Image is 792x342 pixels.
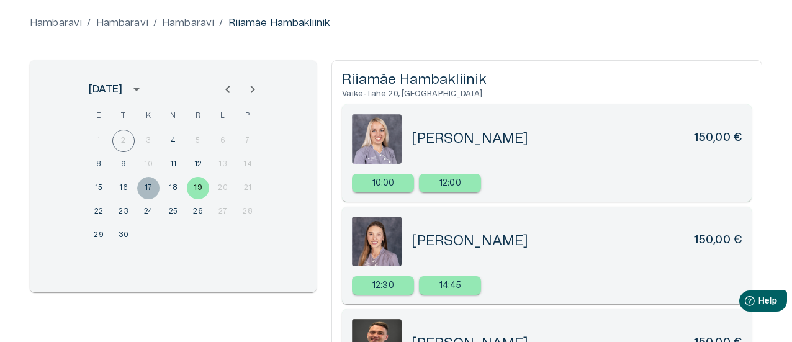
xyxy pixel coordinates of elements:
[352,276,414,295] a: Select new timeslot for rescheduling
[228,16,330,30] p: Riiamäe Hambakliinik
[137,200,160,223] button: 24
[439,177,461,190] p: 12:00
[112,104,135,128] span: teisipäev
[412,130,528,148] h5: [PERSON_NAME]
[112,177,135,199] button: 16
[88,224,110,246] button: 29
[88,104,110,128] span: esmaspäev
[137,104,160,128] span: kolmapäev
[162,177,184,199] button: 18
[693,232,742,250] h6: 150,00 €
[187,200,209,223] button: 26
[112,200,135,223] button: 23
[89,82,122,97] div: [DATE]
[96,16,148,30] a: Hambaravi
[153,16,157,30] p: /
[137,177,160,199] button: 17
[372,279,394,292] p: 12:30
[240,77,265,102] button: Next month
[30,16,82,30] a: Hambaravi
[187,153,209,176] button: 12
[342,89,752,99] h6: Väike-Tähe 20, [GEOGRAPHIC_DATA]
[372,177,395,190] p: 10:00
[162,16,214,30] a: Hambaravi
[419,276,481,295] div: 14:45
[342,71,752,89] h5: Riiamäe Hambakliinik
[412,232,528,250] h5: [PERSON_NAME]
[162,104,184,128] span: neljapäev
[352,217,402,266] img: 80.png
[88,177,110,199] button: 15
[352,174,414,192] div: 10:00
[219,16,223,30] p: /
[88,200,110,223] button: 22
[693,130,742,148] h6: 150,00 €
[439,279,462,292] p: 14:45
[695,286,792,320] iframe: Help widget launcher
[162,130,184,152] button: 4
[187,177,209,199] button: 19
[236,104,259,128] span: pühapäev
[419,276,481,295] a: Select new timeslot for rescheduling
[88,153,110,176] button: 8
[352,114,402,164] img: 80.png
[87,16,91,30] p: /
[419,174,481,192] a: Select new timeslot for rescheduling
[162,153,184,176] button: 11
[112,153,135,176] button: 9
[126,79,147,100] button: calendar view is open, switch to year view
[212,104,234,128] span: laupäev
[352,276,414,295] div: 12:30
[419,174,481,192] div: 12:00
[352,174,414,192] a: Select new timeslot for rescheduling
[187,104,209,128] span: reede
[112,224,135,246] button: 30
[162,200,184,223] button: 25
